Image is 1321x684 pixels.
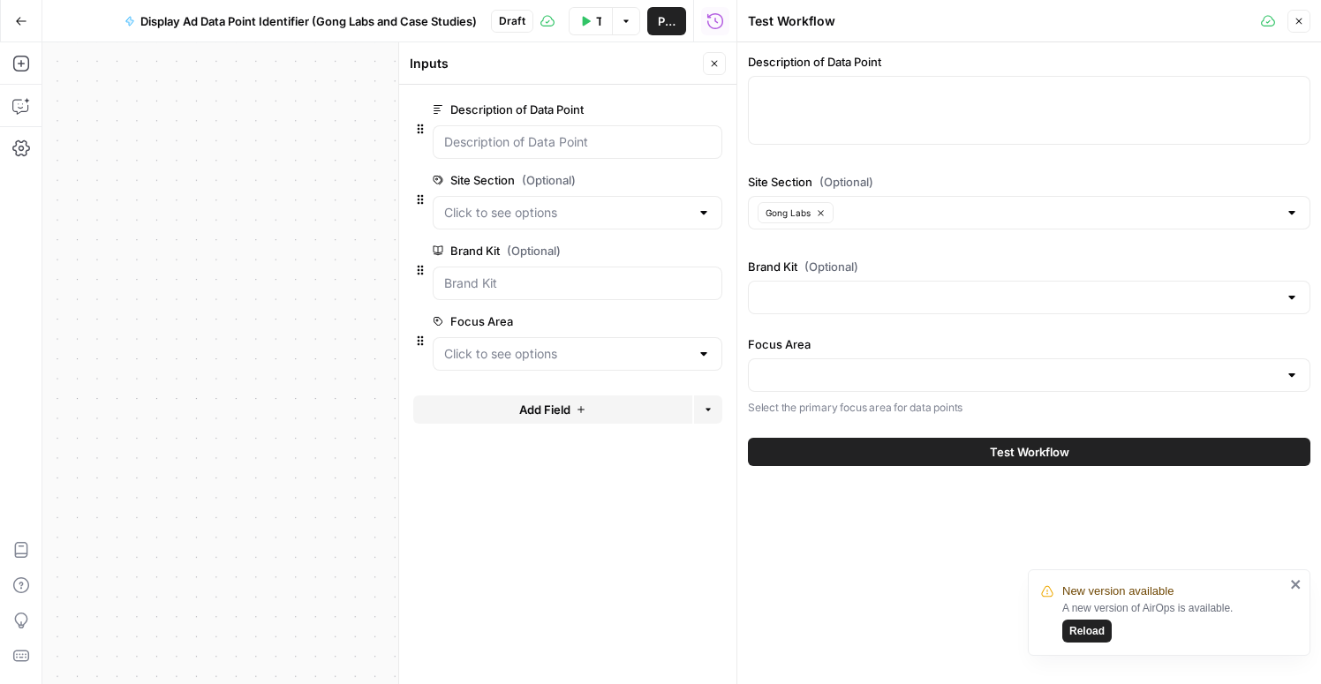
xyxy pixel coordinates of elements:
[748,438,1310,466] button: Test Workflow
[569,7,612,35] button: Test Workflow
[748,173,1310,191] label: Site Section
[748,399,1310,417] p: Select the primary focus area for data points
[819,173,873,191] span: (Optional)
[522,171,576,189] span: (Optional)
[413,395,692,424] button: Add Field
[433,242,623,259] label: Brand Kit
[766,206,811,220] span: Gong Labs
[444,345,690,363] input: Click to see options
[748,53,1310,71] label: Description of Data Point
[1290,577,1302,591] button: close
[444,133,711,151] input: Description of Data Point
[140,12,477,30] span: Display Ad Data Point Identifier (Gong Labs and Case Studies)
[1062,583,1174,600] span: New version available
[1062,620,1112,643] button: Reload
[1069,623,1105,639] span: Reload
[433,171,623,189] label: Site Section
[748,335,1310,353] label: Focus Area
[748,258,1310,275] label: Brand Kit
[444,274,711,292] input: Brand Kit
[1062,600,1285,643] div: A new version of AirOps is available.
[990,443,1069,461] span: Test Workflow
[519,401,570,418] span: Add Field
[596,12,601,30] span: Test Workflow
[507,242,561,259] span: (Optional)
[433,101,623,118] label: Description of Data Point
[804,258,858,275] span: (Optional)
[658,12,676,30] span: Publish
[114,7,487,35] button: Display Ad Data Point Identifier (Gong Labs and Case Studies)
[758,202,834,223] button: Gong Labs
[433,312,623,330] label: Focus Area
[647,7,686,35] button: Publish
[499,13,525,29] span: Draft
[410,55,698,72] div: Inputs
[444,204,690,222] input: Click to see options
